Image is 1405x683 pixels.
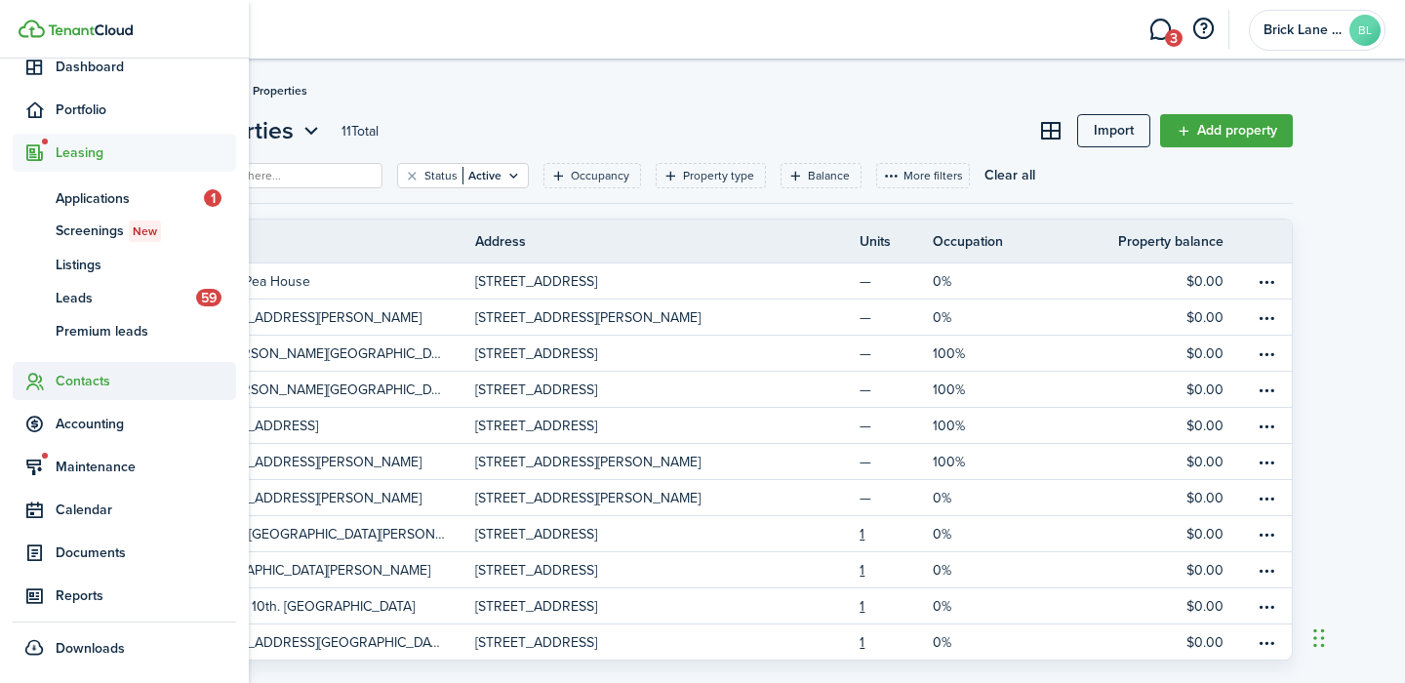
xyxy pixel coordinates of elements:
[933,263,1032,299] a: 0%
[1032,372,1253,407] a: $0.00
[56,255,236,275] span: Listings
[13,215,236,248] a: ScreeningsNew
[933,336,1032,371] a: 100%
[860,408,933,443] a: —
[860,372,933,407] a: —
[543,163,641,188] filter-tag: Open filter
[933,596,951,617] p: 0%
[475,416,597,436] p: [STREET_ADDRESS]
[48,24,133,36] img: TenantCloud
[933,271,951,292] p: 0%
[1077,114,1150,147] a: Import
[341,121,379,141] header-page-total: 11 Total
[933,343,965,364] p: 100%
[475,231,769,252] th: Address
[181,300,475,335] a: [STREET_ADDRESS][PERSON_NAME]
[860,444,933,479] a: —
[1253,516,1292,551] a: Open menu
[860,300,933,335] a: —
[984,163,1035,188] button: Clear all
[475,480,769,515] a: [STREET_ADDRESS][PERSON_NAME]
[683,167,754,184] filter-tag-label: Property type
[1160,114,1293,147] a: Add property
[196,452,421,472] p: [STREET_ADDRESS][PERSON_NAME]
[181,231,475,252] th: Name
[204,189,221,207] span: 1
[1142,5,1179,55] a: Messaging
[196,380,446,400] p: 708 [PERSON_NAME][GEOGRAPHIC_DATA]
[933,416,965,436] p: 100%
[860,588,933,623] a: 1
[475,300,769,335] a: [STREET_ADDRESS][PERSON_NAME]
[181,113,324,148] button: Properties
[56,188,204,209] span: Applications
[1307,589,1405,683] iframe: Chat Widget
[781,163,862,188] filter-tag: Open filter
[196,416,318,436] p: [STREET_ADDRESS]
[1253,372,1292,407] a: Open menu
[13,48,236,86] a: Dashboard
[860,336,933,371] a: —
[56,585,236,606] span: Reports
[1118,231,1253,252] th: Property balance
[475,408,769,443] a: [STREET_ADDRESS]
[1253,263,1292,299] a: Open menu
[860,231,933,252] th: Units
[181,263,475,299] a: Colbert Pea House
[933,380,965,400] p: 100%
[475,444,769,479] a: [STREET_ADDRESS][PERSON_NAME]
[475,488,701,508] p: [STREET_ADDRESS][PERSON_NAME]
[475,307,701,328] p: [STREET_ADDRESS][PERSON_NAME]
[1032,263,1253,299] a: $0.00
[1253,444,1292,479] a: Open menu
[1253,300,1292,335] a: Open menu
[1313,609,1325,667] div: Drag
[475,452,701,472] p: [STREET_ADDRESS][PERSON_NAME]
[13,181,236,215] a: Applications1
[1032,444,1253,479] a: $0.00
[1032,408,1253,443] a: $0.00
[1253,483,1282,512] button: Open menu
[1253,411,1282,440] button: Open menu
[133,222,157,240] span: New
[933,552,1032,587] a: 0%
[475,372,769,407] a: [STREET_ADDRESS]
[933,632,951,653] p: 0%
[1253,552,1292,587] a: Open menu
[56,221,236,242] span: Screenings
[1253,375,1282,404] button: Open menu
[475,336,769,371] a: [STREET_ADDRESS]
[181,113,324,148] button: Open menu
[1349,15,1381,46] avatar-text: BL
[1253,408,1292,443] a: Open menu
[56,414,236,434] span: Accounting
[56,142,236,163] span: Leasing
[204,167,376,185] input: Search here...
[19,20,45,38] img: TenantCloud
[933,560,951,581] p: 0%
[475,588,769,623] a: [STREET_ADDRESS]
[56,57,236,77] span: Dashboard
[196,560,430,581] p: [GEOGRAPHIC_DATA][PERSON_NAME]
[1253,519,1282,548] button: Open menu
[933,372,1032,407] a: 100%
[933,488,951,508] p: 0%
[56,542,236,563] span: Documents
[1032,552,1253,587] a: $0.00
[933,588,1032,623] a: 0%
[1253,266,1282,296] button: Open menu
[181,336,475,371] a: 706 [PERSON_NAME][GEOGRAPHIC_DATA]
[181,444,475,479] a: [STREET_ADDRESS][PERSON_NAME]
[181,552,475,587] a: [GEOGRAPHIC_DATA][PERSON_NAME]
[181,588,475,623] a: 13404 E. 10th. [GEOGRAPHIC_DATA]
[181,624,475,660] a: [STREET_ADDRESS][GEOGRAPHIC_DATA]
[253,82,307,100] span: Properties
[475,524,597,544] p: [STREET_ADDRESS]
[1032,588,1253,623] a: $0.00
[475,516,769,551] a: [STREET_ADDRESS]
[475,552,769,587] a: [STREET_ADDRESS]
[404,168,421,183] button: Clear filter
[808,167,850,184] filter-tag-label: Balance
[1253,624,1292,660] a: Open menu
